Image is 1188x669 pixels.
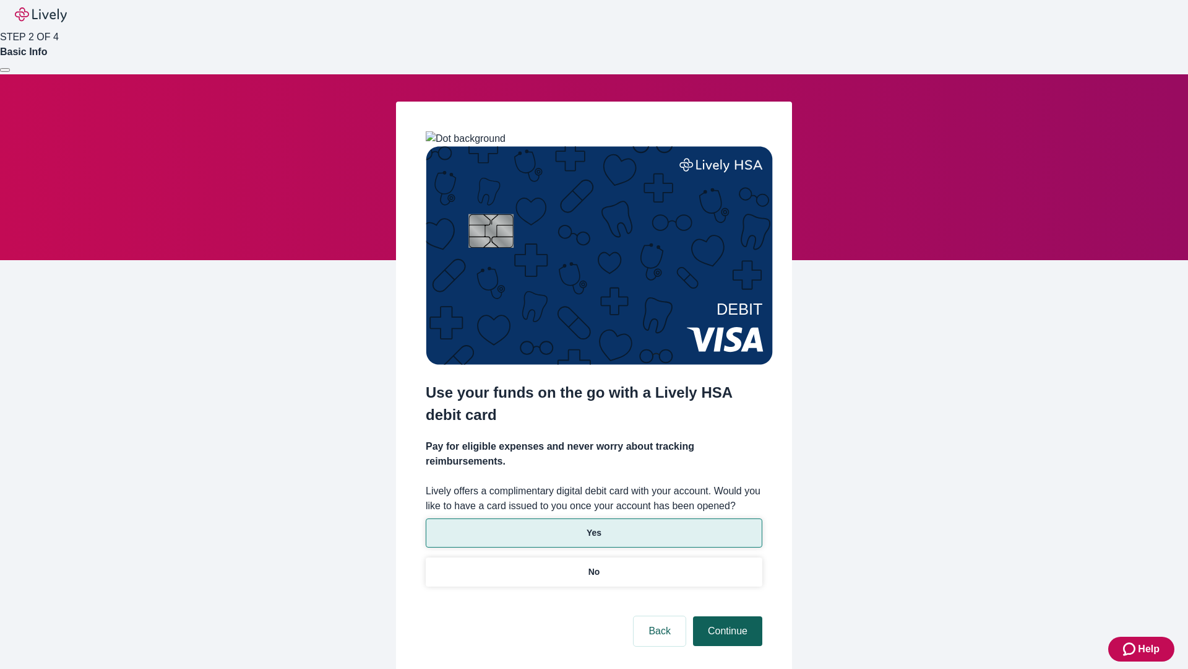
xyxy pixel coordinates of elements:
[588,566,600,579] p: No
[634,616,686,646] button: Back
[1138,642,1160,657] span: Help
[587,527,601,540] p: Yes
[1108,637,1174,662] button: Zendesk support iconHelp
[426,382,762,426] h2: Use your funds on the go with a Lively HSA debit card
[426,146,773,365] img: Debit card
[426,557,762,587] button: No
[15,7,67,22] img: Lively
[1123,642,1138,657] svg: Zendesk support icon
[693,616,762,646] button: Continue
[426,518,762,548] button: Yes
[426,131,506,146] img: Dot background
[426,484,762,514] label: Lively offers a complimentary digital debit card with your account. Would you like to have a card...
[426,439,762,469] h4: Pay for eligible expenses and never worry about tracking reimbursements.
